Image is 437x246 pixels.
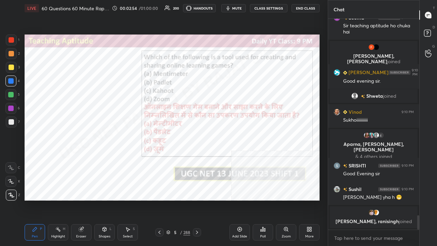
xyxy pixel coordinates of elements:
img: no-rating-badge.077c3623.svg [343,164,347,168]
div: Sir teaching aptitude ho chuka hai [343,23,414,36]
img: 3 [368,44,375,51]
div: Eraser [76,235,86,238]
img: 546585192d8b442899c65997ed6f1ab8.jpg [368,132,375,139]
div: 5 [5,89,20,100]
div: / [180,230,182,234]
img: 0bcae76a516d4661b629b59d0e95d87b.jpg [334,109,340,115]
img: 4f83493556b14fbc9220f54ffb5c8c16.67560284_3 [334,162,340,169]
img: 4P8fHbbgJtejmAAAAAElFTkSuQmCC [378,187,400,191]
img: no-rating-badge.077c3623.svg [361,95,365,98]
div: S [133,227,135,231]
img: a5ee5cf734fb41e38caa659d1fa827b7.jpg [363,132,370,139]
div: 9:10 PM [412,68,418,77]
button: mute [221,4,246,12]
span: Shweta [366,93,383,99]
img: 3 [334,69,340,76]
div: 9:10 PM [401,110,414,114]
div: LIVE [25,4,39,12]
span: joined [383,93,396,99]
button: CLASS SETTINGS [250,4,287,12]
div: 6 [5,103,20,114]
div: 9:10 PM [401,164,414,168]
div: Shapes [99,235,110,238]
h6: Sushil [347,186,362,193]
div: grid [328,19,419,230]
div: X [5,176,20,187]
img: Learner_Badge_beginner_1_8b307cf2a0.svg [343,110,347,114]
p: T [433,5,435,11]
img: no-rating-badge.077c3623.svg [343,188,347,191]
h6: Vinod [347,108,362,115]
h6: [PERSON_NAME] [347,69,389,76]
div: P [40,227,42,231]
div: Poll [260,235,266,238]
div: C [5,162,20,173]
img: default.png [351,93,358,99]
span: mute [232,6,242,11]
div: 200 [173,6,179,10]
img: 59b726f6cf494926a648704299ce6e3f.jpg [373,209,380,216]
div: More [305,235,314,238]
div: 3 [6,62,20,73]
p: [PERSON_NAME], [PERSON_NAME] [334,53,413,64]
div: 2 [6,48,20,59]
div: H [63,227,65,231]
p: Aparna, [PERSON_NAME], [PERSON_NAME] [334,141,413,152]
div: 9:10 PM [401,187,414,191]
p: & 4 others joined [334,154,413,159]
div: 288 [183,229,190,235]
h6: SRISHTI [347,162,366,169]
div: Z [6,190,20,201]
div: Highlight [51,235,65,238]
p: D [433,25,435,30]
div: Good evening sir. [343,78,414,85]
div: Pen [32,235,38,238]
div: L [110,227,112,231]
img: Learner_Badge_beginner_1_8b307cf2a0.svg [343,71,347,75]
span: joined [399,218,412,224]
img: 4P8fHbbgJtejmAAAAAElFTkSuQmCC [389,70,410,74]
div: Sukhoiiiiiiiiiii [343,117,414,124]
img: e11c2828218d4cac9ce2e9ef0f925e6c.jpg [368,209,375,216]
button: HANDOUTS [183,4,216,12]
img: default.png [373,132,380,139]
div: Add Slide [232,235,247,238]
div: 5 [172,230,179,234]
p: G [432,44,435,49]
div: Zoom [282,235,291,238]
div: 7 [6,117,20,127]
div: 4 [5,76,20,86]
div: Select [123,235,133,238]
div: Good Evening sir [343,170,414,177]
img: 4d2770d6eb6a45acbaf10884fe0ef15b.jpg [334,186,340,193]
p: [PERSON_NAME], ranisingh [334,219,413,224]
div: 1 [6,35,19,45]
button: End Class [292,4,320,12]
img: 4P8fHbbgJtejmAAAAAElFTkSuQmCC [378,164,400,168]
div: [PERSON_NAME] yha h 😁 [343,194,414,201]
span: joined [387,58,400,65]
h4: 60 Questions 60 Minute Rapid Fire🔥| UGC NET PAPER 1 [42,5,109,12]
img: 1ec5cde4fa644698b9475deec15f1c44.jpg [373,44,380,51]
div: 4 [378,132,384,139]
p: Chat [328,0,350,18]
